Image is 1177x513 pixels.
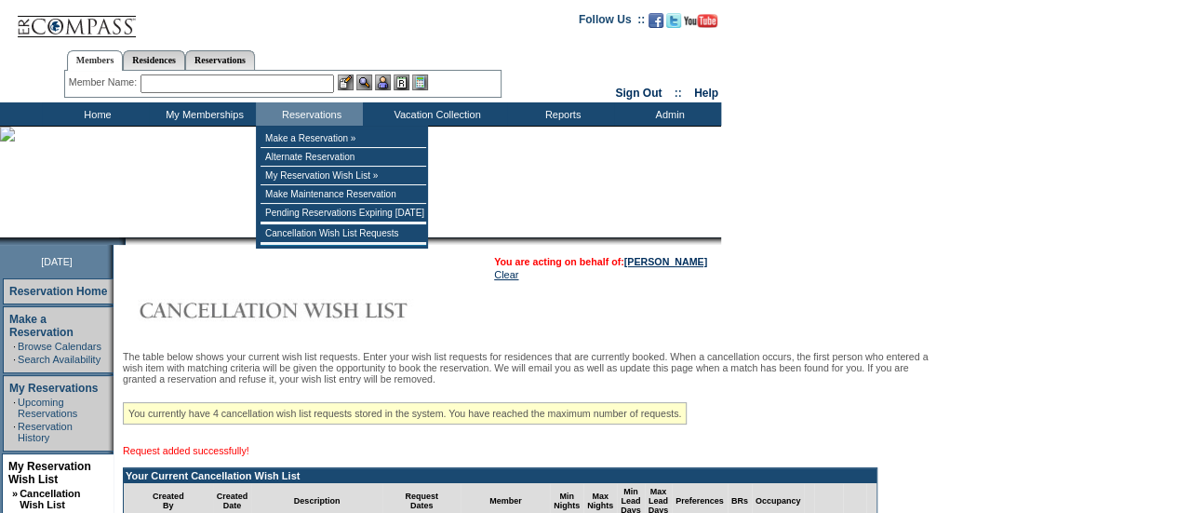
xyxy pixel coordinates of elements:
a: Members [67,50,124,71]
img: promoShadowLeftCorner.gif [119,237,126,245]
td: Follow Us :: [579,11,645,34]
td: Reservations [256,102,363,126]
td: · [13,341,16,352]
img: Cancellation Wish List [123,291,495,329]
div: You currently have 4 cancellation wish list requests stored in the system. You have reached the m... [123,402,687,425]
img: Impersonate [375,74,391,90]
img: Become our fan on Facebook [649,13,663,28]
td: Alternate Reservation [261,148,426,167]
img: blank.gif [126,237,127,245]
td: Cancellation Wish List Requests [261,224,426,243]
td: Pending Reservations Expiring [DATE] [261,204,426,223]
td: Make Maintenance Reservation [261,185,426,204]
a: Cancellation Wish List [20,488,80,510]
a: Sign Out [615,87,662,100]
td: Vacation Collection [363,102,507,126]
img: b_calculator.gif [412,74,428,90]
a: Clear [494,269,518,280]
span: :: [675,87,682,100]
span: Request added successfully! [123,445,249,456]
a: [PERSON_NAME] [624,256,707,267]
b: » [12,488,18,499]
a: Make a Reservation [9,313,74,339]
td: Home [42,102,149,126]
td: · [13,421,16,443]
td: My Memberships [149,102,256,126]
a: Follow us on Twitter [666,19,681,30]
a: Reservations [185,50,255,70]
td: Your Current Cancellation Wish List [124,468,876,483]
a: Help [694,87,718,100]
a: Become our fan on Facebook [649,19,663,30]
a: Subscribe to our YouTube Channel [684,19,717,30]
td: Reports [507,102,614,126]
td: Admin [614,102,721,126]
img: Reservations [394,74,409,90]
a: Upcoming Reservations [18,397,77,419]
span: [DATE] [41,256,73,267]
span: You are acting on behalf of: [494,256,707,267]
a: Reservation History [18,421,73,443]
td: · [13,354,16,365]
td: Make a Reservation » [261,129,426,148]
a: Browse Calendars [18,341,101,352]
a: My Reservation Wish List [8,460,91,486]
td: My Reservation Wish List » [261,167,426,185]
div: Member Name: [69,74,140,90]
img: b_edit.gif [338,74,354,90]
a: Residences [123,50,185,70]
a: My Reservations [9,382,98,395]
img: View [356,74,372,90]
img: Subscribe to our YouTube Channel [684,14,717,28]
a: Reservation Home [9,285,107,298]
a: Search Availability [18,354,100,365]
img: Follow us on Twitter [666,13,681,28]
td: · [13,397,16,419]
